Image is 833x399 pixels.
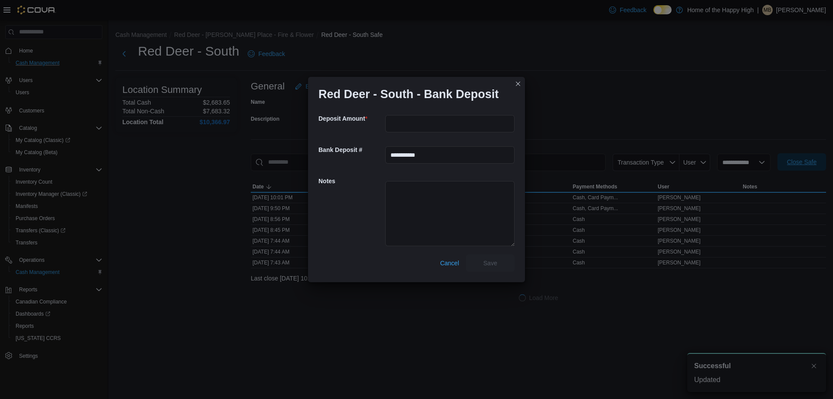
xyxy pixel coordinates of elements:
button: Cancel [436,254,462,272]
h1: Red Deer - South - Bank Deposit [318,87,499,101]
span: Cancel [440,259,459,267]
button: Closes this modal window [513,79,523,89]
h5: Notes [318,172,384,190]
span: Save [483,259,497,267]
button: Save [466,254,515,272]
h5: Deposit Amount [318,110,384,127]
h5: Bank Deposit # [318,141,384,158]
